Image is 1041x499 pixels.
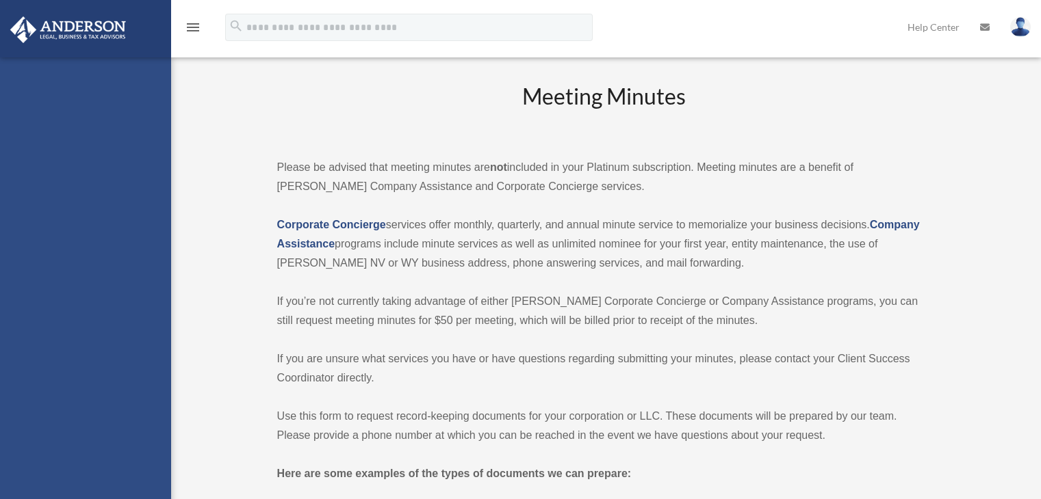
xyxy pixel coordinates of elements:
a: menu [185,24,201,36]
p: Please be advised that meeting minutes are included in your Platinum subscription. Meeting minute... [277,158,932,196]
i: search [229,18,244,33]
p: If you’re not currently taking advantage of either [PERSON_NAME] Corporate Concierge or Company A... [277,292,932,330]
p: If you are unsure what services you have or have questions regarding submitting your minutes, ple... [277,349,932,388]
a: Corporate Concierge [277,219,386,230]
h2: Meeting Minutes [277,81,932,138]
strong: not [490,161,507,173]
p: Use this form to request record-keeping documents for your corporation or LLC. These documents wi... [277,407,932,445]
p: services offer monthly, quarterly, and annual minute service to memorialize your business decisio... [277,215,932,273]
img: Anderson Advisors Platinum Portal [6,16,130,43]
strong: Here are some examples of the types of documents we can prepare: [277,468,632,479]
a: Company Assistance [277,219,920,249]
img: User Pic [1010,17,1031,37]
i: menu [185,19,201,36]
